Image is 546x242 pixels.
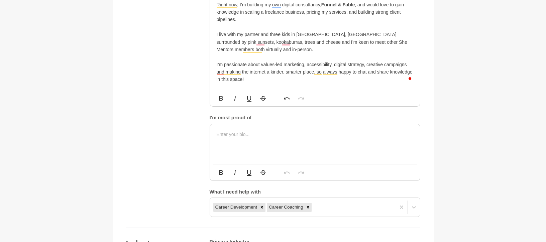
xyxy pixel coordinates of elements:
[215,92,227,105] button: Bold (⌘B)
[217,31,413,53] p: I live with my partner and three kids in [GEOGRAPHIC_DATA], [GEOGRAPHIC_DATA] — surrounded by pin...
[210,115,420,121] h5: I'm most proud of
[267,203,304,212] div: Career Coaching
[213,203,258,212] div: Career Development
[281,166,293,179] button: Undo (⌘Z)
[229,92,241,105] button: Italic (⌘I)
[257,166,269,179] button: Strikethrough (⌘S)
[295,92,307,105] button: Redo (⌘⇧Z)
[217,61,413,83] p: I’m passionate about values-led marketing, accessibility, digital strategy, creative campaigns an...
[215,166,227,179] button: Bold (⌘B)
[295,166,307,179] button: Redo (⌘⇧Z)
[210,189,420,195] h5: What I need help with
[243,166,255,179] button: Underline (⌘U)
[321,2,355,7] strong: Funnel & Fable
[217,1,413,23] p: Right now, I’m building my own digital consultancy, , and would love to gain knowledge in scaling...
